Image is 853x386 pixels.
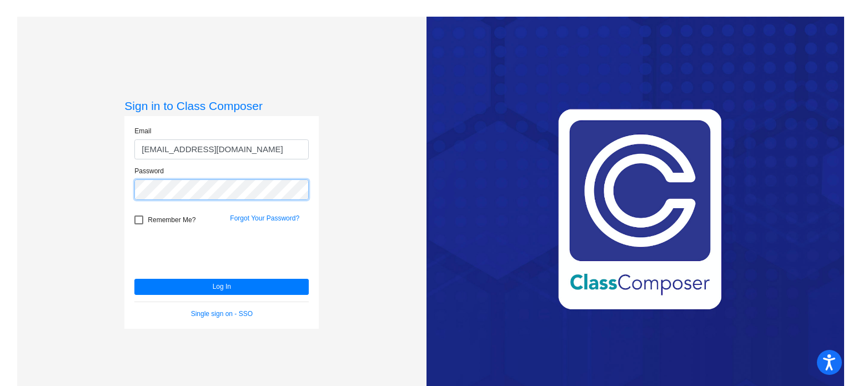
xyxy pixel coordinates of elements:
span: Remember Me? [148,213,195,227]
iframe: reCAPTCHA [134,230,303,273]
a: Single sign on - SSO [191,310,253,318]
label: Email [134,126,151,136]
a: Forgot Your Password? [230,214,299,222]
label: Password [134,166,164,176]
button: Log In [134,279,309,295]
h3: Sign in to Class Composer [124,99,319,113]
